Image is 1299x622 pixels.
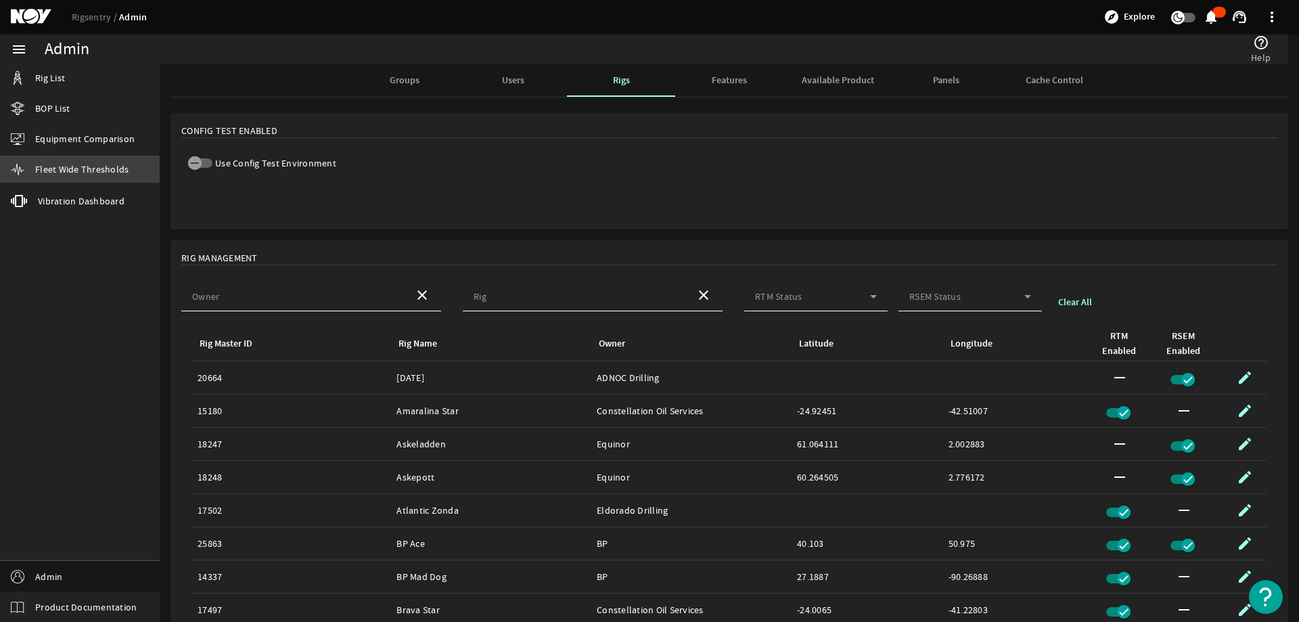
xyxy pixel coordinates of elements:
[198,570,386,583] div: 14337
[198,504,386,517] div: 17502
[11,193,27,209] mat-icon: vibration
[597,437,786,451] div: Equinor
[35,570,62,583] span: Admin
[119,11,147,24] a: Admin
[45,43,89,56] div: Admin
[198,537,386,550] div: 25863
[192,292,403,306] input: Select an Owner
[1026,76,1083,85] span: Cache Control
[1102,329,1136,359] div: RTM Enabled
[599,336,625,351] div: Owner
[72,11,119,23] a: Rigsentry
[198,371,386,384] div: 20664
[1164,329,1212,359] div: RSEM Enabled
[396,504,586,517] div: Atlantic Zonda
[1166,329,1200,359] div: RSEM Enabled
[797,537,937,550] div: 40.103
[1176,569,1192,585] mat-icon: horizontal_rule
[1237,602,1253,618] mat-icon: edit
[396,371,586,384] div: [DATE]
[474,290,486,303] mat-label: Rig
[198,603,386,617] div: 17497
[1176,602,1192,618] mat-icon: horizontal_rule
[38,194,124,208] span: Vibration Dashboard
[192,290,219,303] mat-label: Owner
[949,570,1089,583] div: -90.26888
[390,76,419,85] span: Groups
[1176,403,1192,419] mat-icon: horizontal_rule
[396,336,580,351] div: Rig Name
[1053,290,1097,315] button: Clear All
[597,404,786,418] div: Constellation Oil Services
[414,287,430,303] mat-icon: close
[949,603,1089,617] div: -41.22803
[797,404,937,418] div: -24.92451
[1249,580,1283,614] button: Open Resource Center
[597,603,786,617] div: Constellation Oil Services
[1203,9,1219,25] mat-icon: notifications
[799,336,834,351] div: Latitude
[613,76,630,85] span: Rigs
[398,336,437,351] div: Rig Name
[949,404,1089,418] div: -42.51007
[933,76,959,85] span: Panels
[797,570,937,583] div: 27.1887
[1112,370,1128,386] mat-icon: horizontal_rule
[474,292,685,306] input: Select a Rig
[396,470,586,484] div: Askepott
[949,537,1089,550] div: 50.975
[212,156,336,170] label: Use Config Test Environment
[396,570,586,583] div: BP Mad Dog
[502,76,524,85] span: Users
[198,437,386,451] div: 18247
[597,537,786,550] div: BP
[35,132,135,146] span: Equipment Comparison
[597,371,786,384] div: ADNOC Drilling
[1058,296,1092,309] span: Clear All
[1237,469,1253,485] mat-icon: edit
[181,124,277,137] span: Config Test Enabled
[1237,370,1253,386] mat-icon: edit
[198,470,386,484] div: 18248
[1237,403,1253,419] mat-icon: edit
[1237,502,1253,518] mat-icon: edit
[396,404,586,418] div: Amaralina Star
[35,600,137,614] span: Product Documentation
[1124,10,1155,24] span: Explore
[597,570,786,583] div: BP
[35,102,70,115] span: BOP List
[696,287,712,303] mat-icon: close
[1098,6,1160,28] button: Explore
[35,162,129,176] span: Fleet Wide Thresholds
[951,336,993,351] div: Longitude
[1251,51,1271,64] span: Help
[1112,436,1128,452] mat-icon: horizontal_rule
[949,437,1089,451] div: 2.002883
[396,437,586,451] div: Askeladden
[797,437,937,451] div: 61.064111
[1100,329,1148,359] div: RTM Enabled
[755,290,802,303] mat-label: RTM Status
[396,537,586,550] div: BP Ace
[1237,436,1253,452] mat-icon: edit
[597,336,781,351] div: Owner
[797,470,937,484] div: 60.264505
[802,76,874,85] span: Available Product
[797,603,937,617] div: -24.0065
[1253,35,1269,51] mat-icon: help_outline
[1176,502,1192,518] mat-icon: horizontal_rule
[1112,469,1128,485] mat-icon: horizontal_rule
[198,404,386,418] div: 15180
[11,41,27,58] mat-icon: menu
[949,470,1089,484] div: 2.776172
[1256,1,1288,33] button: more_vert
[1103,9,1120,25] mat-icon: explore
[597,470,786,484] div: Equinor
[1237,535,1253,552] mat-icon: edit
[597,504,786,517] div: Eldorado Drilling
[909,290,961,303] mat-label: RSEM Status
[35,71,65,85] span: Rig List
[181,251,258,265] span: Rig Management
[712,76,747,85] span: Features
[200,336,252,351] div: Rig Master ID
